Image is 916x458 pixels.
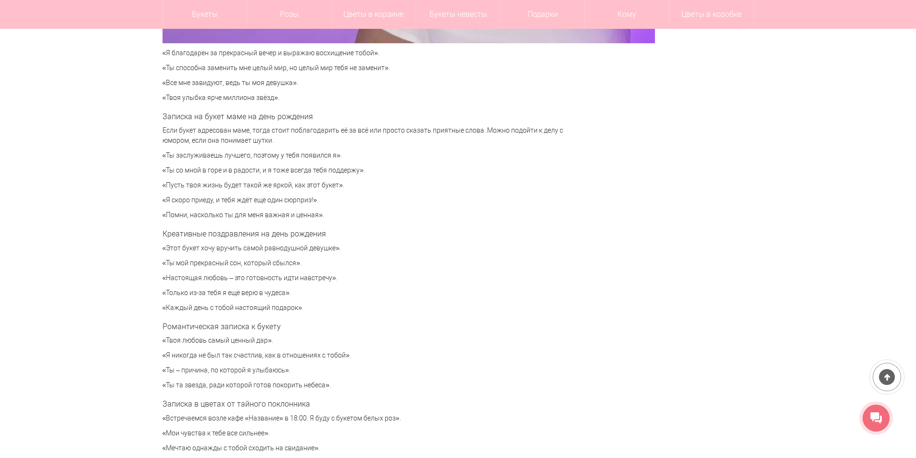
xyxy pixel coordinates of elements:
p: «Настоящая любовь – это готовность идти навстречу». [163,273,571,283]
p: «Пусть твоя жизнь будет такой же яркой, как этот букет». [163,180,571,190]
p: «Этот букет хочу вручить самой равнодушной девушке». [163,243,571,253]
p: «Встречаемся возле кафе «Название» в 18:00. Я буду с букетом белых роз». [163,413,571,423]
h3: Записка в цветах от тайного поклонника [163,400,571,408]
p: «Ты – причина, по которой я улыбаюсь». [163,365,571,375]
p: «Все мне завидуют, ведь ты моя девушка». [163,78,571,88]
p: «Ты заслуживаешь лучшего, поэтому у тебя появился я». [163,150,571,161]
p: «Твоя улыбка ярче миллиона звёзд». [163,93,571,103]
p: «Я скоро приеду, и тебя ждёт ещё один сюрприз!». [163,195,571,205]
h3: Романтическая записка к букету [163,322,571,331]
p: Если букет адресован маме, тогда стоит поблагодарить её за всё или просто сказать приятные слова.... [163,125,571,146]
p: «Твоя любовь самый ценный дар». [163,335,571,346]
h3: Записка на букет маме на день рождения [163,112,571,121]
p: «Ты мой прекрасный сон, который сбылся». [163,258,571,268]
p: «Ты та звезда, ради которой готов покорить небеса». [163,380,571,390]
p: «Ты способна заменить мне целый мир, но целый мир тебя не заменит». [163,63,571,73]
p: «Ты со мной в горе и в радости, и я тоже всегда тебя поддержу». [163,165,571,175]
p: «Каждый день с тобой настоящий подарок». [163,303,571,313]
h3: Креативные поздравления на день рождения [163,230,571,238]
p: «Мои чувства к тебе все сильнее». [163,428,571,438]
p: «Мечтаю однажды с тобой сходить на свидание». [163,443,571,453]
p: «Помни, насколько ты для меня важная и ценная». [163,210,571,220]
p: «Я никогда не был так счастлив, как в отношениях с тобой». [163,350,571,360]
p: «Только из-за тебя я ещё верю в чудеса». [163,288,571,298]
p: «Я благодарен за прекрасный вечер и выражаю восхищение тобой». [163,48,571,58]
